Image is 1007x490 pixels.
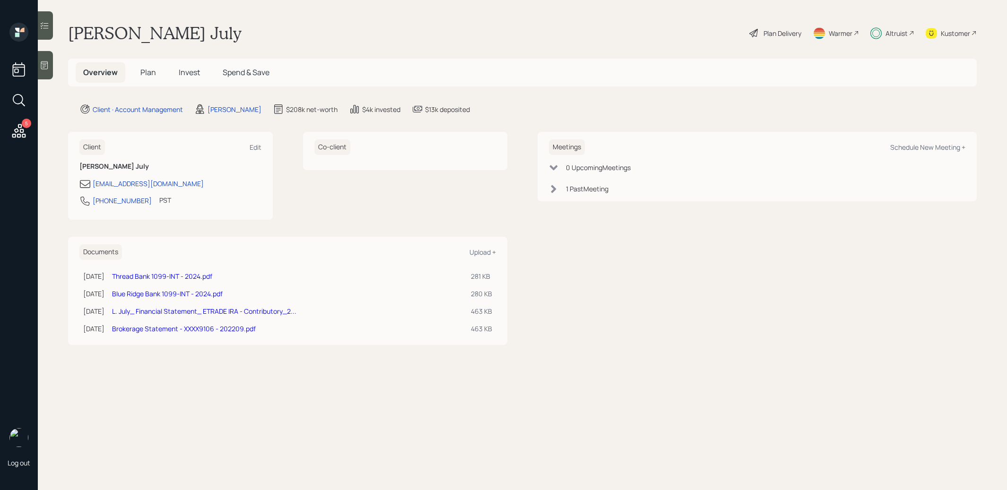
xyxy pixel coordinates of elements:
div: Schedule New Meeting + [890,143,965,152]
img: treva-nostdahl-headshot.png [9,428,28,447]
div: [EMAIL_ADDRESS][DOMAIN_NAME] [93,179,204,189]
a: Brokerage Statement - XXXX9106 - 202209.pdf [112,324,256,333]
div: Log out [8,458,30,467]
div: Plan Delivery [764,28,801,38]
div: [DATE] [83,306,104,316]
span: Plan [140,67,156,77]
div: $13k deposited [425,104,470,114]
div: [DATE] [83,324,104,334]
a: Thread Bank 1099-INT - 2024.pdf [112,272,212,281]
div: [PERSON_NAME] [208,104,261,114]
div: Edit [250,143,261,152]
div: Kustomer [941,28,970,38]
span: Spend & Save [223,67,269,77]
div: Warmer [829,28,852,38]
h6: [PERSON_NAME] July [79,163,261,171]
a: L. July_ Financial Statement_ ETRADE IRA - Contributory_2... [112,307,296,316]
h6: Documents [79,244,122,260]
span: Invest [179,67,200,77]
h6: Co-client [314,139,350,155]
div: PST [159,195,171,205]
div: 463 KB [471,324,492,334]
div: 281 KB [471,271,492,281]
div: 0 Upcoming Meeting s [566,163,631,172]
div: 463 KB [471,306,492,316]
div: 1 Past Meeting [566,184,608,194]
div: $208k net-worth [286,104,338,114]
div: Client · Account Management [93,104,183,114]
h6: Client [79,139,105,155]
span: Overview [83,67,118,77]
div: 5 [22,119,31,128]
div: [PHONE_NUMBER] [93,196,152,206]
div: [DATE] [83,271,104,281]
a: Blue Ridge Bank 1099-INT - 2024.pdf [112,289,223,298]
div: Upload + [469,248,496,257]
div: $4k invested [362,104,400,114]
div: 280 KB [471,289,492,299]
h1: [PERSON_NAME] July [68,23,241,43]
h6: Meetings [549,139,585,155]
div: [DATE] [83,289,104,299]
div: Altruist [885,28,908,38]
